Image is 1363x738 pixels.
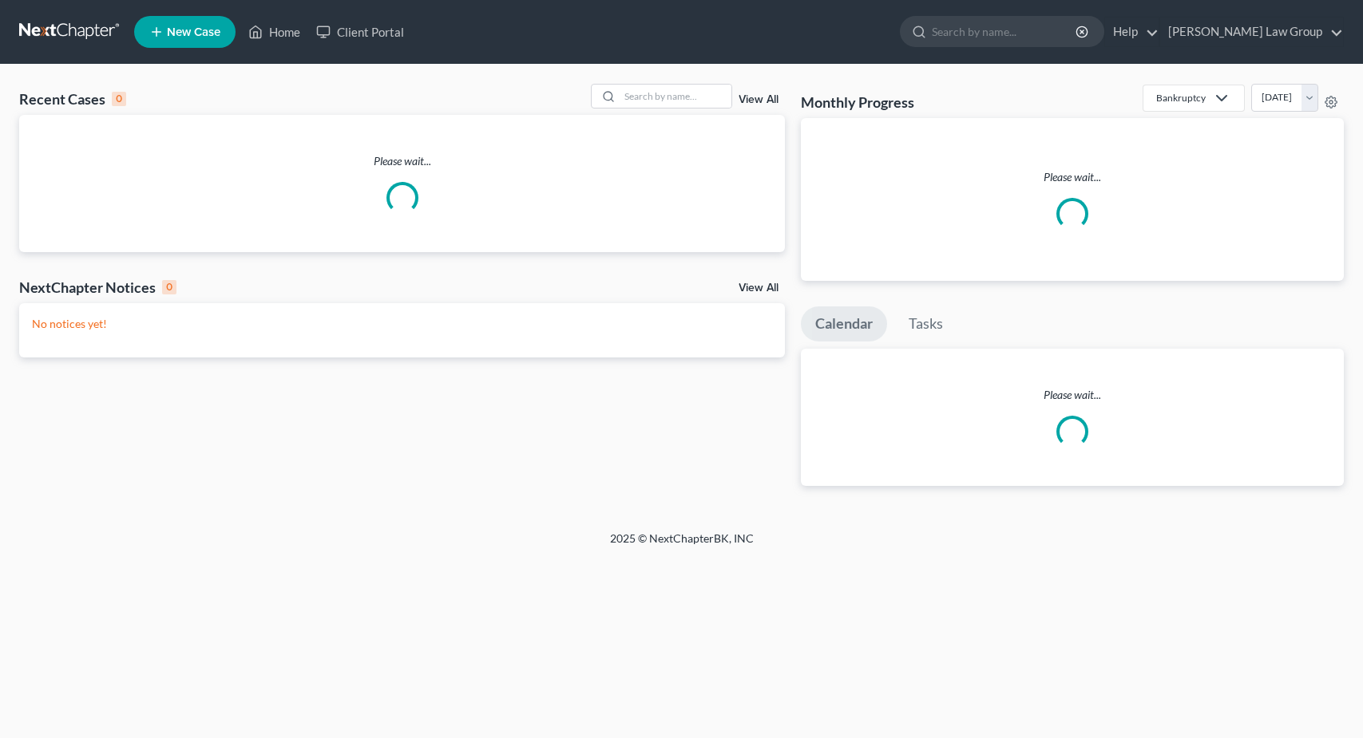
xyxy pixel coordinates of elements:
a: [PERSON_NAME] Law Group [1160,18,1343,46]
a: View All [739,282,779,294]
p: No notices yet! [32,316,772,332]
a: Home [240,18,308,46]
input: Search by name... [932,17,1078,46]
span: New Case [167,26,220,38]
div: 0 [162,280,176,294]
div: 0 [112,92,126,106]
h3: Monthly Progress [801,93,914,112]
p: Please wait... [814,169,1331,185]
a: Tasks [894,306,957,341]
div: NextChapter Notices [19,278,176,297]
a: Calendar [801,306,887,341]
p: Please wait... [19,153,785,169]
a: Help [1105,18,1159,46]
a: View All [739,94,779,105]
p: Please wait... [801,387,1344,403]
input: Search by name... [620,85,731,108]
a: Client Portal [308,18,412,46]
div: 2025 © NextChapterBK, INC [227,531,1137,559]
div: Recent Cases [19,89,126,109]
div: Bankruptcy [1156,91,1206,105]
